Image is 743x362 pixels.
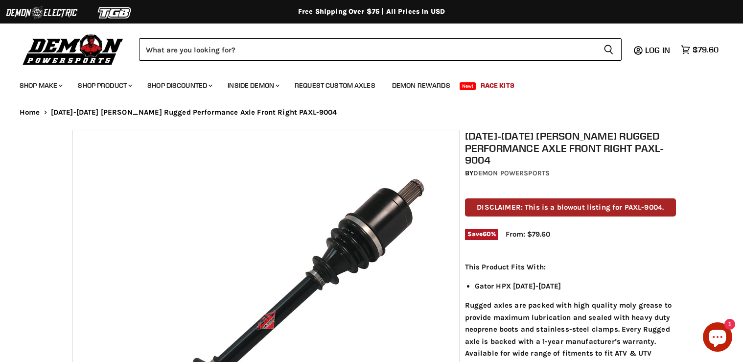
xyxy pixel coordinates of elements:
p: This Product Fits With: [465,261,676,273]
a: Request Custom Axles [287,75,383,96]
a: Inside Demon [220,75,285,96]
span: New! [460,82,476,90]
a: Shop Discounted [140,75,218,96]
span: $79.60 [693,45,719,54]
span: 60 [483,230,491,238]
span: Save % [465,229,499,240]
img: Demon Electric Logo 2 [5,3,78,22]
a: Log in [641,46,676,54]
div: by [465,168,676,179]
ul: Main menu [12,72,716,96]
span: [DATE]-[DATE] [PERSON_NAME] Rugged Performance Axle Front Right PAXL-9004 [51,108,337,117]
img: TGB Logo 2 [78,3,152,22]
img: Demon Powersports [20,32,127,67]
a: Home [20,108,40,117]
a: Shop Product [70,75,138,96]
h1: [DATE]-[DATE] [PERSON_NAME] Rugged Performance Axle Front Right PAXL-9004 [465,130,676,166]
a: Shop Make [12,75,69,96]
inbox-online-store-chat: Shopify online store chat [700,322,735,354]
span: From: $79.60 [506,230,550,239]
span: Log in [645,45,670,55]
li: Gator HPX [DATE]-[DATE] [475,280,676,292]
a: Demon Rewards [385,75,458,96]
button: Search [596,38,622,61]
a: Demon Powersports [473,169,550,177]
a: Race Kits [473,75,522,96]
a: $79.60 [676,43,723,57]
p: DISCLAIMER: This is a blowout listing for PAXL-9004. [465,198,676,217]
form: Product [139,38,622,61]
input: Search [139,38,596,61]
